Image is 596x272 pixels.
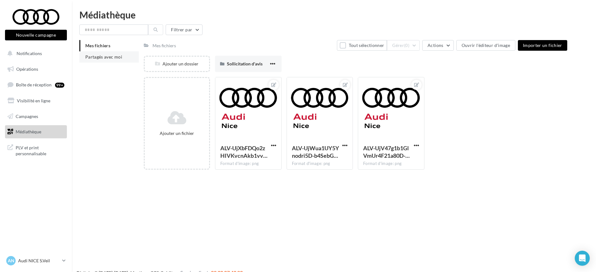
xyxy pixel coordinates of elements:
[363,161,419,167] div: Format d'image: png
[4,47,66,60] button: Notifications
[16,82,52,87] span: Boîte de réception
[17,51,42,56] span: Notifications
[363,145,410,159] span: ALV-UjV47g1b1GlVmUr4F21a80D-0kpY3DqIt6A5L4QPrZJgW6VLymsP
[16,66,38,72] span: Opérations
[17,98,50,103] span: Visibilité en ligne
[292,161,348,167] div: Format d'image: png
[8,258,14,264] span: AN
[145,61,209,67] div: Ajouter un dossier
[387,40,420,51] button: Gérer(0)
[404,43,409,48] span: (0)
[4,94,68,107] a: Visibilité en ligne
[4,63,68,76] a: Opérations
[4,110,68,123] a: Campagnes
[79,10,588,19] div: Médiathèque
[55,83,64,88] div: 99+
[227,61,263,66] span: Sollicitation d'avis
[518,40,567,51] button: Importer un fichier
[337,40,387,51] button: Tout sélectionner
[523,43,562,48] span: Importer un fichier
[575,251,590,266] div: Open Intercom Messenger
[85,43,110,48] span: Mes fichiers
[16,143,64,157] span: PLV et print personnalisable
[4,141,68,159] a: PLV et print personnalisable
[4,125,68,138] a: Médiathèque
[16,113,38,119] span: Campagnes
[428,43,443,48] span: Actions
[85,54,122,59] span: Partagés avec moi
[5,30,67,40] button: Nouvelle campagne
[147,130,207,136] div: Ajouter un fichier
[456,40,515,51] button: Ouvrir l'éditeur d'image
[166,24,203,35] button: Filtrer par
[220,161,276,167] div: Format d'image: png
[292,145,339,159] span: ALV-UjWua1UY5Ynodri5D-b4SebG3T6XmJl55fenSRZTro9Y6NPmG-Ww
[16,129,41,134] span: Médiathèque
[422,40,453,51] button: Actions
[5,255,67,267] a: AN Audi NICE S.Veil
[18,258,60,264] p: Audi NICE S.Veil
[153,43,176,49] div: Mes fichiers
[4,78,68,91] a: Boîte de réception99+
[220,145,268,159] span: ALV-UjXbFDQo2zHIVKvcnAkb1vvWk2hVj_qDYUkYewC-_LQ-dqawLEFa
